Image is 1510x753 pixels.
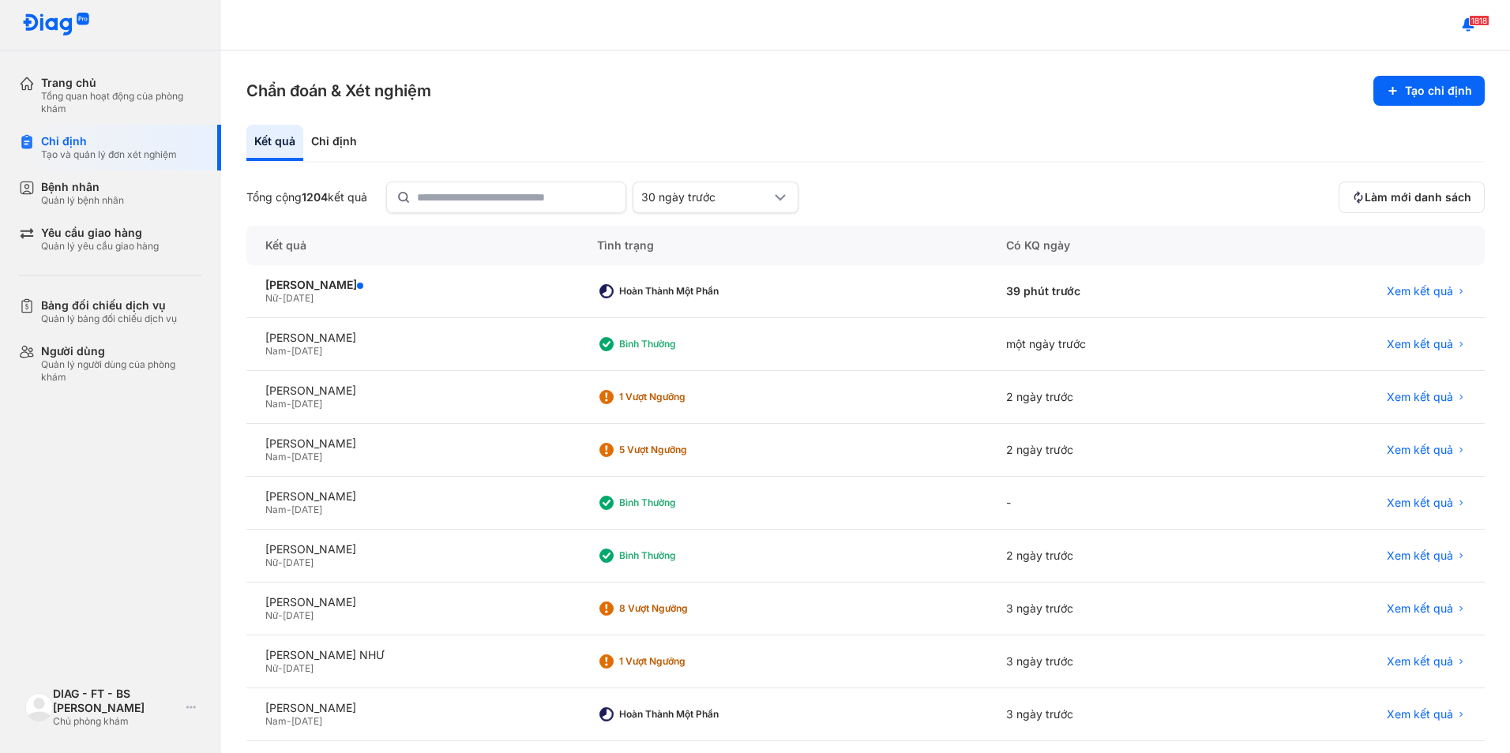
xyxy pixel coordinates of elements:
[1387,443,1453,457] span: Xem kết quả
[41,134,177,148] div: Chỉ định
[987,530,1237,583] div: 2 ngày trước
[641,190,771,204] div: 30 ngày trước
[1365,190,1471,204] span: Làm mới danh sách
[246,80,431,102] h3: Chẩn đoán & Xét nghiệm
[41,313,177,325] div: Quản lý bảng đối chiếu dịch vụ
[1387,496,1453,510] span: Xem kết quả
[25,693,53,721] img: logo
[287,504,291,515] span: -
[265,345,287,357] span: Nam
[283,556,314,568] span: [DATE]
[987,583,1237,635] div: 3 ngày trước
[246,190,367,204] div: Tổng cộng kết quả
[265,701,559,715] div: [PERSON_NAME]
[619,655,746,668] div: 1 Vượt ngưỡng
[278,556,283,568] span: -
[41,344,202,358] div: Người dùng
[265,648,559,662] div: [PERSON_NAME] NHƯ
[41,358,202,384] div: Quản lý người dùng của phòng khám
[283,292,314,304] span: [DATE]
[287,451,291,463] span: -
[265,556,278,568] span: Nữ
[265,331,559,345] div: [PERSON_NAME]
[1387,284,1453,298] span: Xem kết quả
[619,602,746,615] div: 8 Vượt ngưỡng
[619,549,746,562] div: Bình thường
[1387,549,1453,563] span: Xem kết quả
[287,398,291,410] span: -
[291,715,322,727] span: [DATE]
[265,504,287,515] span: Nam
[987,371,1237,424] div: 2 ngày trước
[619,285,746,298] div: Hoàn thành một phần
[987,226,1237,265] div: Có KQ ngày
[578,226,987,265] div: Tình trạng
[1339,182,1485,213] button: Làm mới danh sách
[41,76,202,90] div: Trang chủ
[1373,76,1485,106] button: Tạo chỉ định
[291,451,322,463] span: [DATE]
[265,542,559,556] div: [PERSON_NAME]
[53,687,180,715] div: DIAG - FT - BS [PERSON_NAME]
[265,398,287,410] span: Nam
[278,292,283,304] span: -
[22,13,90,37] img: logo
[41,240,159,253] div: Quản lý yêu cầu giao hàng
[265,292,278,304] span: Nữ
[619,708,746,721] div: Hoàn thành một phần
[1387,707,1453,721] span: Xem kết quả
[41,90,202,115] div: Tổng quan hoạt động của phòng khám
[987,265,1237,318] div: 39 phút trước
[1387,601,1453,616] span: Xem kết quả
[303,125,365,161] div: Chỉ định
[287,345,291,357] span: -
[278,609,283,621] span: -
[619,338,746,350] div: Bình thường
[302,190,328,204] span: 1204
[987,424,1237,477] div: 2 ngày trước
[53,715,180,728] div: Chủ phòng khám
[291,504,322,515] span: [DATE]
[246,125,303,161] div: Kết quả
[619,391,746,403] div: 1 Vượt ngưỡng
[283,662,314,674] span: [DATE]
[987,688,1237,741] div: 3 ngày trước
[987,318,1237,371] div: một ngày trước
[41,226,159,240] div: Yêu cầu giao hàng
[41,180,124,194] div: Bệnh nhân
[291,398,322,410] span: [DATE]
[265,595,559,609] div: [PERSON_NAME]
[265,278,559,292] div: [PERSON_NAME]
[278,662,283,674] span: -
[987,477,1237,530] div: -
[265,662,278,674] span: Nữ
[246,226,578,265] div: Kết quả
[265,489,559,504] div: [PERSON_NAME]
[41,148,177,161] div: Tạo và quản lý đơn xét nghiệm
[619,444,746,456] div: 5 Vượt ngưỡng
[41,298,177,313] div: Bảng đối chiếu dịch vụ
[41,194,124,207] div: Quản lý bệnh nhân
[987,635,1237,688] div: 3 ngày trước
[283,609,314,621] span: [DATE]
[1469,15,1489,26] span: 1818
[1387,337,1453,351] span: Xem kết quả
[265,384,559,398] div: [PERSON_NAME]
[619,496,746,509] div: Bình thường
[291,345,322,357] span: [DATE]
[265,436,559,451] div: [PERSON_NAME]
[265,715,287,727] span: Nam
[1387,390,1453,404] span: Xem kết quả
[1387,654,1453,669] span: Xem kết quả
[287,715,291,727] span: -
[265,451,287,463] span: Nam
[265,609,278,621] span: Nữ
